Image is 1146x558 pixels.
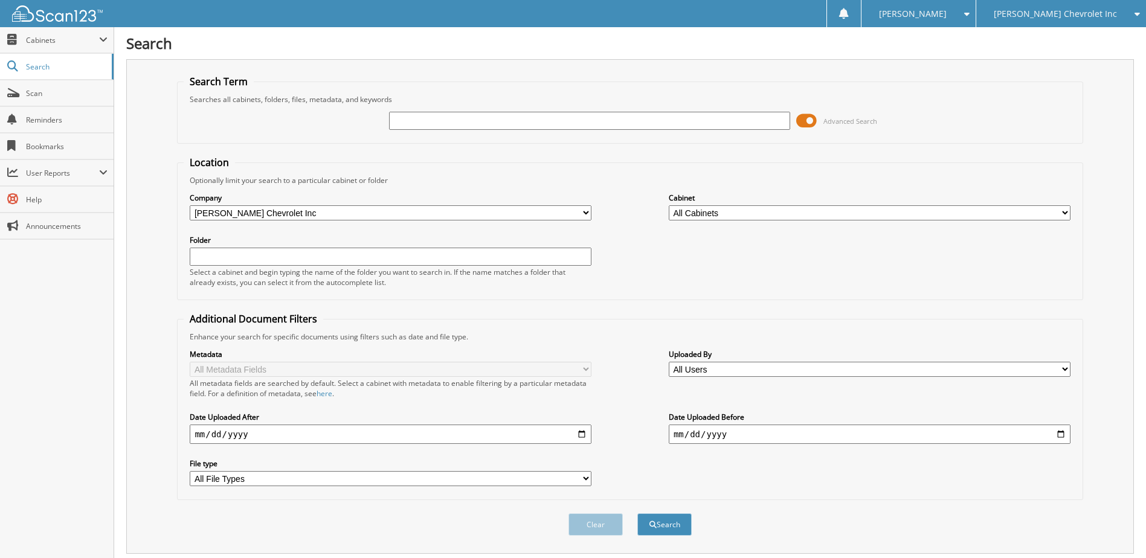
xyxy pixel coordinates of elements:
span: Advanced Search [823,117,877,126]
h1: Search [126,33,1134,53]
button: Clear [568,513,623,536]
span: Bookmarks [26,141,108,152]
label: File type [190,458,591,469]
span: Reminders [26,115,108,125]
label: Metadata [190,349,591,359]
div: All metadata fields are searched by default. Select a cabinet with metadata to enable filtering b... [190,378,591,399]
span: Announcements [26,221,108,231]
span: Help [26,194,108,205]
label: Uploaded By [669,349,1070,359]
legend: Location [184,156,235,169]
img: scan123-logo-white.svg [12,5,103,22]
span: [PERSON_NAME] Chevrolet Inc [994,10,1117,18]
label: Date Uploaded After [190,412,591,422]
div: Optionally limit your search to a particular cabinet or folder [184,175,1076,185]
div: Searches all cabinets, folders, files, metadata, and keywords [184,94,1076,104]
span: Search [26,62,106,72]
span: Cabinets [26,35,99,45]
input: start [190,425,591,444]
label: Cabinet [669,193,1070,203]
span: User Reports [26,168,99,178]
label: Date Uploaded Before [669,412,1070,422]
div: Select a cabinet and begin typing the name of the folder you want to search in. If the name match... [190,267,591,287]
label: Company [190,193,591,203]
span: [PERSON_NAME] [879,10,947,18]
div: Enhance your search for specific documents using filters such as date and file type. [184,332,1076,342]
label: Folder [190,235,591,245]
a: here [317,388,332,399]
legend: Search Term [184,75,254,88]
span: Scan [26,88,108,98]
input: end [669,425,1070,444]
legend: Additional Document Filters [184,312,323,325]
button: Search [637,513,692,536]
